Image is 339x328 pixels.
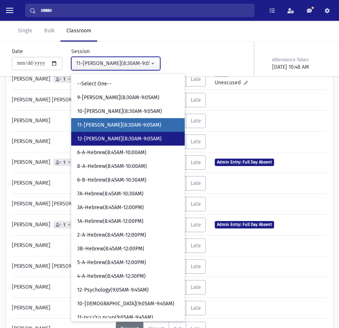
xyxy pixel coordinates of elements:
span: 11-[PERSON_NAME](8:30AM-9:05AM) [77,121,161,129]
span: Late [191,180,201,186]
span: --Select One-- [77,80,112,88]
span: 3A-Hebrew(8:45AM-12:00PM) [77,204,144,211]
span: 10-[PERSON_NAME](8:30AM-9:05AM) [77,108,162,115]
span: Late [191,118,201,124]
span: 4-A-Hebrew(8:45AM-12:30PM) [77,273,146,280]
div: [PERSON_NAME] [8,155,116,170]
a: Classroom [60,21,97,42]
span: Unexcused [215,79,244,87]
span: 8-A-Hebrew(8:45AM-10:00AM) [77,163,147,170]
span: Late [191,159,201,166]
span: 6-A-Hebrew(8:45AM-10:00AM) [77,149,147,156]
span: Late [191,76,201,82]
div: [PERSON_NAME] [8,218,116,232]
span: 3B-Hebrew(8:45AM-12:00PM) [77,245,144,253]
div: Attendance Taken [272,56,326,63]
span: Late [191,139,201,145]
span: 1 [62,77,67,82]
span: 1 [62,160,67,165]
span: Late [191,284,201,290]
div: [PERSON_NAME] [PERSON_NAME] [8,197,116,211]
span: 6-B-Hebrew(8:45AM-10:30AM) [77,176,147,184]
span: 11-חובות הלבבות(9:05AM-9:45AM) [77,314,153,321]
span: 12-[PERSON_NAME](8:30AM-9:05AM) [77,135,162,143]
div: [DATE] 10:48 AM [272,63,326,71]
span: 2-A-Hebrew(8:45AM-12:00PM) [77,231,146,239]
div: [PERSON_NAME] [8,72,116,87]
label: Date [12,48,23,55]
div: [PERSON_NAME] [8,114,116,128]
span: Late [191,201,201,207]
div: [PERSON_NAME] [8,301,116,315]
span: 5-A-Hebrew(8:45AM-12:00PM) [77,259,146,266]
div: 11-[PERSON_NAME](8:30AM-9:05AM) [76,59,149,67]
div: [PERSON_NAME] [8,238,116,253]
span: Late [191,243,201,249]
span: 12-Psychology(9:05AM-9:45AM) [77,286,149,294]
div: [PERSON_NAME] [8,176,116,191]
div: [PERSON_NAME] [PERSON_NAME] [8,259,116,274]
span: Admin Entry: Full Day Absent [215,159,274,166]
button: toggle menu [3,4,16,17]
div: [PERSON_NAME] [PERSON_NAME] [8,93,116,107]
span: Late [191,263,201,270]
div: [PERSON_NAME] [8,134,116,149]
span: Admin Entry: Full Day Absent [215,221,274,228]
span: Late [191,222,201,228]
a: Bulk [38,21,60,42]
span: 1 [62,223,67,227]
input: Search [36,4,254,17]
span: 10-[DEMOGRAPHIC_DATA](9:05AM-9:45AM) [77,300,174,308]
button: 11-Davening(8:30AM-9:05AM) [71,57,160,70]
div: [PERSON_NAME] [8,280,116,295]
a: Single [12,21,38,42]
span: 1A-Hebrew(8:45AM-12:00PM) [77,218,144,225]
span: 7A-Hebrew(8:45AM-10:30AM) [77,190,144,198]
span: 9-[PERSON_NAME](8:30AM-9:05AM) [77,94,159,101]
label: Session [71,48,90,55]
span: Late [191,97,201,103]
